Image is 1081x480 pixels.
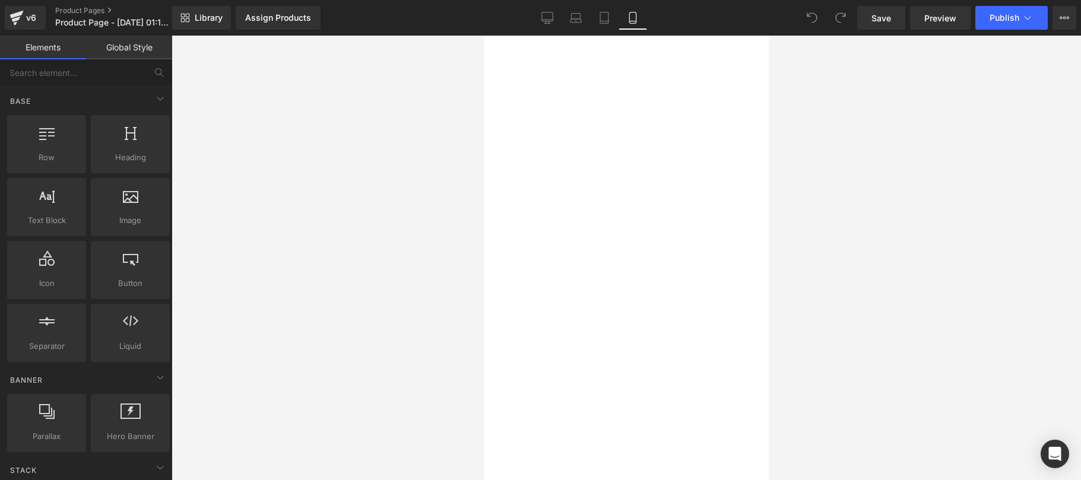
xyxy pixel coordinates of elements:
span: Row [11,151,83,164]
a: Product Pages [55,6,192,15]
span: Stack [9,465,38,476]
span: Hero Banner [94,430,166,443]
span: Separator [11,340,83,352]
span: Base [9,96,32,107]
button: Redo [829,6,852,30]
span: Library [195,12,223,23]
span: Product Page - [DATE] 01:11:39 [55,18,169,27]
span: Preview [924,12,956,24]
span: Text Block [11,214,83,227]
a: Desktop [533,6,562,30]
a: Tablet [590,6,619,30]
span: Image [94,214,166,227]
span: Banner [9,374,44,386]
span: Parallax [11,430,83,443]
span: Save [871,12,891,24]
span: Heading [94,151,166,164]
a: Preview [910,6,971,30]
a: Mobile [619,6,647,30]
button: Publish [975,6,1048,30]
span: Publish [990,13,1019,23]
button: Undo [800,6,824,30]
div: Assign Products [245,13,311,23]
div: Open Intercom Messenger [1041,440,1069,468]
span: Liquid [94,340,166,352]
span: Icon [11,277,83,290]
a: New Library [172,6,231,30]
button: More [1053,6,1076,30]
a: v6 [5,6,46,30]
a: Global Style [86,36,172,59]
span: Button [94,277,166,290]
div: v6 [24,10,39,26]
a: Laptop [562,6,590,30]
